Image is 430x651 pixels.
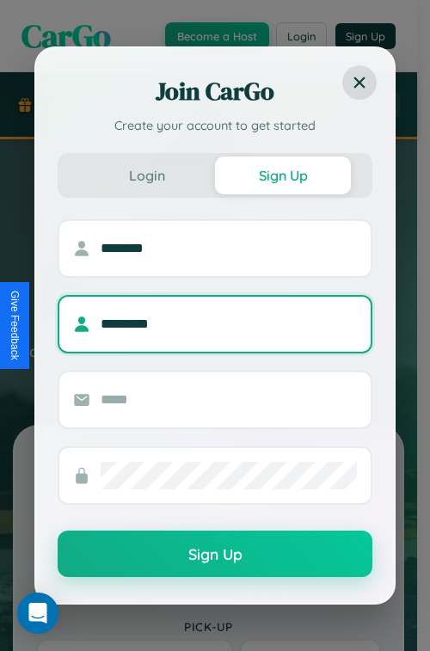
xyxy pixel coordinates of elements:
[215,157,351,194] button: Sign Up
[17,593,58,634] div: Open Intercom Messenger
[9,291,21,360] div: Give Feedback
[58,531,372,577] button: Sign Up
[79,157,215,194] button: Login
[58,117,372,136] p: Create your account to get started
[58,74,372,108] h2: Join CarGo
